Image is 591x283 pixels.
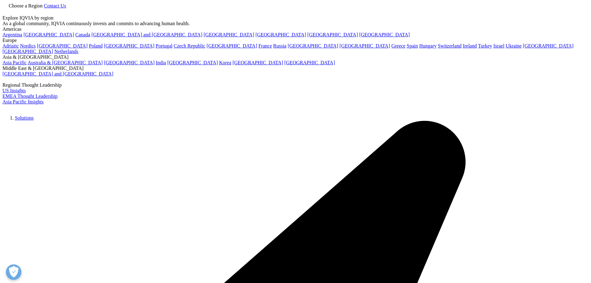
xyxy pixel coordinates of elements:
a: Hungary [419,43,437,48]
a: [GEOGRAPHIC_DATA] [232,60,283,65]
a: Spain [407,43,418,48]
div: Asia & [GEOGRAPHIC_DATA] [2,54,589,60]
a: France [258,43,272,48]
a: [GEOGRAPHIC_DATA] [37,43,87,48]
a: Turkey [478,43,492,48]
a: Israel [493,43,504,48]
a: Nordics [20,43,36,48]
div: Europe [2,38,589,43]
a: Argentina [2,32,22,37]
span: Choose a Region [9,3,43,8]
div: As a global community, IQVIA continuously invests and commits to advancing human health. [2,21,589,26]
a: US Insights [2,88,26,93]
a: Asia Pacific [2,60,27,65]
a: Contact Us [44,3,66,8]
a: Netherlands [54,49,78,54]
a: Ukraine [506,43,522,48]
a: [GEOGRAPHIC_DATA] [359,32,410,37]
a: [GEOGRAPHIC_DATA] [24,32,74,37]
a: India [156,60,166,65]
a: [GEOGRAPHIC_DATA] [2,49,53,54]
a: [GEOGRAPHIC_DATA] [104,43,154,48]
a: [GEOGRAPHIC_DATA] [204,32,254,37]
div: Middle East & [GEOGRAPHIC_DATA] [2,66,589,71]
a: Russia [273,43,287,48]
a: Asia Pacific Insights [2,99,43,104]
a: Adriatic [2,43,19,48]
a: Portugal [156,43,172,48]
a: EMEA Thought Leadership [2,94,57,99]
a: Australia & [GEOGRAPHIC_DATA] [28,60,103,65]
a: Czech Republic [174,43,205,48]
a: [GEOGRAPHIC_DATA] [284,60,335,65]
a: [GEOGRAPHIC_DATA] [523,43,573,48]
a: Switzerland [438,43,461,48]
a: [GEOGRAPHIC_DATA] and [GEOGRAPHIC_DATA] [92,32,202,37]
a: [GEOGRAPHIC_DATA] [339,43,390,48]
a: Solutions [15,115,34,121]
a: [GEOGRAPHIC_DATA] [288,43,338,48]
a: [GEOGRAPHIC_DATA] [307,32,358,37]
a: Canada [75,32,90,37]
a: [GEOGRAPHIC_DATA] and [GEOGRAPHIC_DATA] [2,71,113,76]
a: Ireland [463,43,477,48]
div: Americas [2,26,589,32]
a: [GEOGRAPHIC_DATA] [255,32,306,37]
a: Korea [219,60,231,65]
div: Explore IQVIA by region [2,15,589,21]
a: [GEOGRAPHIC_DATA] [104,60,154,65]
a: [GEOGRAPHIC_DATA] [167,60,218,65]
div: Regional Thought Leadership [2,82,589,88]
a: Poland [89,43,102,48]
a: [GEOGRAPHIC_DATA] [207,43,257,48]
a: Greece [391,43,405,48]
button: 優先設定センターを開く [6,264,21,280]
